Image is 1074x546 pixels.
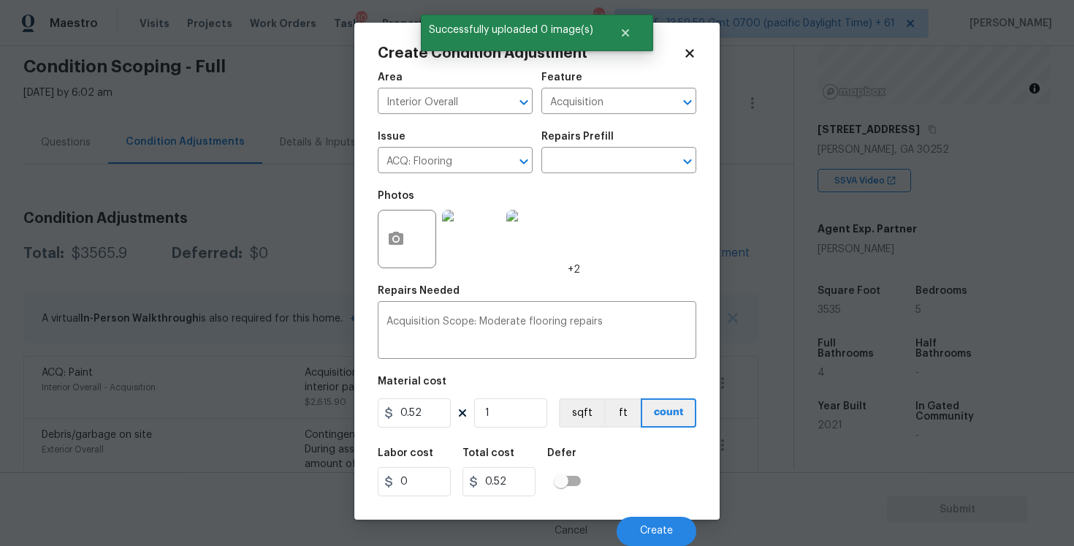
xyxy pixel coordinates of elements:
[421,15,601,45] span: Successfully uploaded 0 image(s)
[378,46,683,61] h2: Create Condition Adjustment
[378,376,446,387] h5: Material cost
[568,262,580,277] span: +2
[378,132,405,142] h5: Issue
[641,398,696,428] button: count
[559,398,604,428] button: sqft
[677,151,698,172] button: Open
[541,132,614,142] h5: Repairs Prefill
[601,18,650,48] button: Close
[640,526,673,536] span: Create
[541,72,582,83] h5: Feature
[547,448,576,458] h5: Defer
[378,448,433,458] h5: Labor cost
[531,517,611,546] button: Cancel
[514,92,534,113] button: Open
[677,92,698,113] button: Open
[378,191,414,201] h5: Photos
[378,72,403,83] h5: Area
[378,286,460,296] h5: Repairs Needed
[514,151,534,172] button: Open
[555,526,587,536] span: Cancel
[462,448,514,458] h5: Total cost
[604,398,641,428] button: ft
[386,316,688,347] textarea: Acquisition Scope: Moderate flooring repairs
[617,517,696,546] button: Create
